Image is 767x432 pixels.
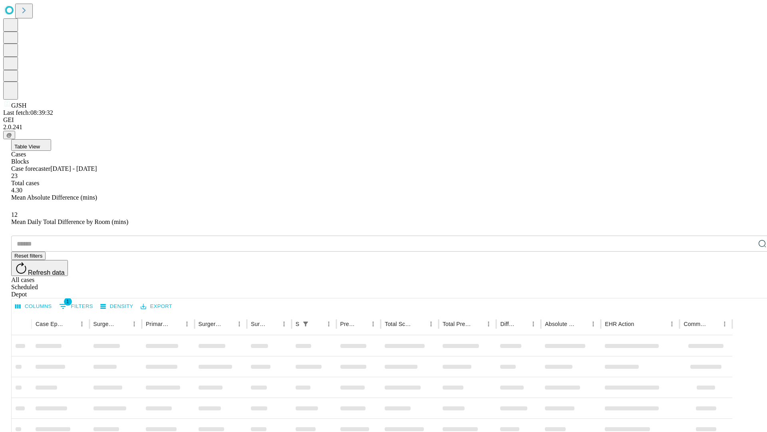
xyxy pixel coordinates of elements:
div: Total Scheduled Duration [385,321,413,327]
div: Absolute Difference [545,321,576,327]
span: Mean Absolute Difference (mins) [11,194,97,201]
span: Table View [14,144,40,150]
button: Sort [356,318,368,330]
div: Surgery Name [199,321,222,327]
span: Total cases [11,180,39,186]
div: Comments [684,321,707,327]
span: GJSH [11,102,26,109]
button: Menu [278,318,290,330]
span: 4.30 [11,187,22,194]
button: Sort [312,318,323,330]
button: Sort [472,318,483,330]
span: @ [6,132,12,138]
button: Menu [368,318,379,330]
button: Refresh data [11,260,68,276]
div: EHR Action [605,321,634,327]
span: Mean Daily Total Difference by Room (mins) [11,218,128,225]
div: 2.0.241 [3,124,764,131]
div: 1 active filter [300,318,311,330]
div: GEI [3,116,764,124]
button: Show filters [57,300,95,313]
button: Menu [129,318,140,330]
button: Menu [234,318,245,330]
button: Menu [528,318,539,330]
button: Density [98,300,135,313]
button: @ [3,131,15,139]
span: Refresh data [28,269,65,276]
button: Menu [425,318,437,330]
button: Sort [576,318,588,330]
button: Menu [719,318,730,330]
div: Primary Service [146,321,169,327]
button: Menu [181,318,193,330]
button: Menu [666,318,678,330]
button: Sort [117,318,129,330]
button: Menu [588,318,599,330]
span: 23 [11,172,18,179]
button: Menu [483,318,494,330]
button: Sort [65,318,76,330]
button: Export [139,300,174,313]
button: Sort [170,318,181,330]
span: [DATE] - [DATE] [50,165,97,172]
div: Surgeon Name [93,321,117,327]
div: Case Epic Id [36,321,64,327]
button: Menu [323,318,334,330]
span: 12 [11,211,18,218]
button: Menu [76,318,87,330]
button: Sort [223,318,234,330]
button: Sort [267,318,278,330]
span: Case forecaster [11,165,50,172]
button: Sort [708,318,719,330]
button: Reset filters [11,252,46,260]
div: Surgery Date [251,321,266,327]
div: Predicted In Room Duration [340,321,356,327]
button: Sort [414,318,425,330]
button: Show filters [300,318,311,330]
button: Select columns [13,300,54,313]
div: Difference [500,321,516,327]
span: Last fetch: 08:39:32 [3,109,53,116]
div: Total Predicted Duration [443,321,471,327]
span: Reset filters [14,253,42,259]
span: 1 [64,298,72,306]
button: Sort [517,318,528,330]
button: Sort [635,318,646,330]
div: Scheduled In Room Duration [296,321,299,327]
button: Table View [11,139,51,151]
